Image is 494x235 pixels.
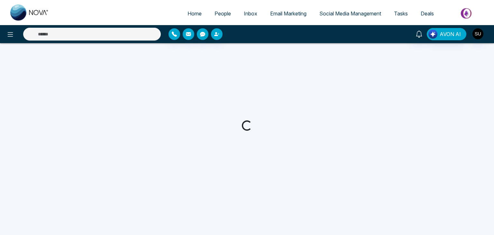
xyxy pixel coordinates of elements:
span: Email Marketing [270,10,306,17]
span: Deals [421,10,434,17]
span: Home [188,10,202,17]
a: People [208,7,237,20]
a: Email Marketing [264,7,313,20]
a: Deals [414,7,440,20]
img: Lead Flow [428,30,437,39]
button: AVON AI [427,28,466,40]
span: People [215,10,231,17]
a: Home [181,7,208,20]
span: Tasks [394,10,408,17]
img: Market-place.gif [444,6,490,21]
span: AVON AI [440,30,461,38]
img: User Avatar [472,28,483,39]
span: Inbox [244,10,257,17]
a: Social Media Management [313,7,388,20]
a: Inbox [237,7,264,20]
img: Nova CRM Logo [10,5,49,21]
span: Social Media Management [319,10,381,17]
a: Tasks [388,7,414,20]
